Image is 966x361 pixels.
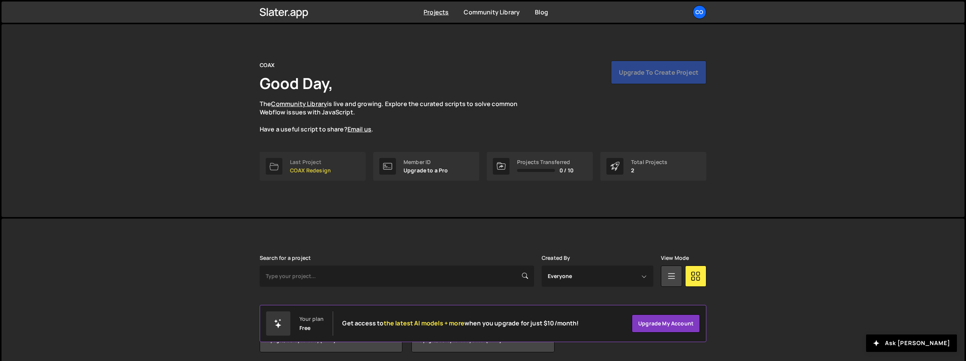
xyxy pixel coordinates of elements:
div: COAX [260,61,275,70]
a: Projects [424,8,449,16]
a: Email us [347,125,371,133]
div: Projects Transferred [517,159,573,165]
div: Last Project [290,159,331,165]
h1: Good Day, [260,73,333,94]
a: Blog [535,8,548,16]
label: Search for a project [260,255,311,261]
a: Upgrade my account [632,314,700,333]
a: Community Library [271,100,327,108]
label: Created By [542,255,570,261]
p: Upgrade to a Pro [404,167,448,173]
p: 2 [631,167,667,173]
span: 0 / 10 [559,167,573,173]
div: Free [299,325,311,331]
button: Ask [PERSON_NAME] [866,334,957,352]
h2: Get access to when you upgrade for just $10/month! [342,320,579,327]
span: the latest AI models + more [384,319,464,327]
a: Community Library [464,8,520,16]
p: The is live and growing. Explore the curated scripts to solve common Webflow issues with JavaScri... [260,100,532,134]
div: Total Projects [631,159,667,165]
p: COAX Redesign [290,167,331,173]
div: Member ID [404,159,448,165]
a: Last Project COAX Redesign [260,152,366,181]
div: Your plan [299,316,324,322]
a: CO [693,5,706,19]
input: Type your project... [260,266,534,287]
label: View Mode [661,255,689,261]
